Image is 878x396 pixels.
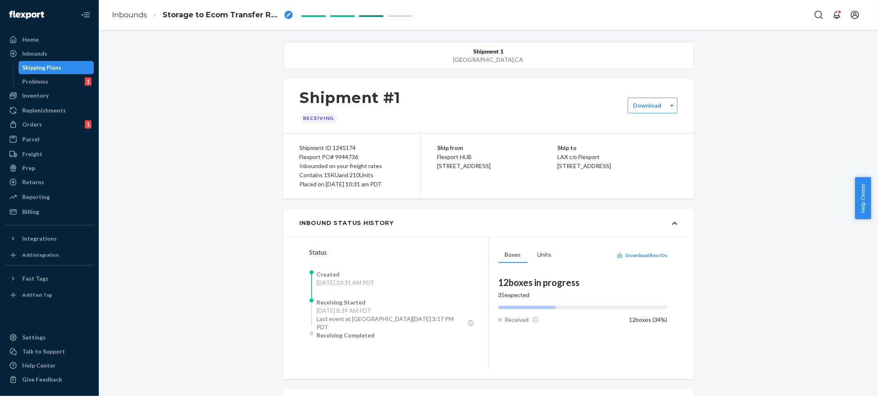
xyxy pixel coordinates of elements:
span: Flexport HUB [STREET_ADDRESS] [438,153,491,169]
div: Returns [22,178,44,186]
a: Replenishments [5,104,94,117]
div: 1 [85,120,91,129]
a: Prep [5,162,94,175]
div: Fast Tags [22,274,49,283]
button: Boxes [498,247,528,263]
div: Prep [22,164,35,172]
a: Freight [5,148,94,161]
button: Help Center [855,177,871,219]
button: Fast Tags [5,272,94,285]
div: Inventory [22,91,49,100]
div: Help Center [22,361,56,370]
span: Storage to Ecom Transfer RPFKOPSMFCL2P [163,10,281,21]
div: Placed on [DATE] 10:31 am PDT [300,180,404,189]
div: Integrations [22,234,57,243]
div: Inbounds [22,49,47,58]
button: Open Search Box [810,7,827,23]
button: Integrations [5,232,94,245]
div: Talk to Support [22,347,65,356]
div: Shipment ID 1245174 [300,143,404,152]
button: Close Navigation [77,7,94,23]
p: Ship from [438,143,558,152]
div: 12 boxes in progress [498,276,668,289]
a: Inventory [5,89,94,102]
a: Inbounds [112,10,147,19]
p: Ship to [557,143,678,152]
h1: Shipment #1 [300,89,401,106]
div: Give Feedback [22,375,62,384]
div: Add Integration [22,251,59,258]
div: 1 [85,77,91,86]
span: Created [317,271,340,278]
p: LAX c/o Flexport [557,152,678,162]
span: Receiving Started [317,299,366,306]
div: 35 expected [498,291,668,299]
a: Inbounds [5,47,94,60]
button: Shipment 1[GEOGRAPHIC_DATA],CA [283,42,694,69]
a: Help Center [5,359,94,372]
label: Download [633,101,661,110]
div: Inbound Status History [300,219,394,227]
div: Received [498,316,539,324]
a: Reporting [5,190,94,204]
div: Orders [22,120,42,129]
div: Billing [22,208,39,216]
a: Billing [5,205,94,218]
div: Inbounded on your freight rates [300,162,404,171]
a: Settings [5,331,94,344]
a: Add Integration [5,248,94,262]
div: Home [22,35,39,44]
button: Download Box IDs [617,252,668,259]
a: Add Fast Tag [5,288,94,302]
span: Shipment 1 [473,47,503,56]
span: Last event at [GEOGRAPHIC_DATA][DATE] 3:17 PM PDT [317,315,464,331]
a: Talk to Support [5,345,94,358]
a: Problems1 [19,75,94,88]
div: 12 boxes ( 34 %) [629,316,668,324]
a: Orders1 [5,118,94,131]
div: Problems [23,77,49,86]
a: Returns [5,176,94,189]
div: [DATE] 8:39 AM PDT [317,307,474,315]
button: Units [531,247,558,263]
span: [STREET_ADDRESS] [557,162,611,169]
div: [DATE] 10:31 AM PDT [317,279,375,287]
span: Receiving Completed [317,332,375,339]
div: Shipping Plans [23,63,62,72]
div: Add Fast Tag [22,291,52,298]
div: [GEOGRAPHIC_DATA] , CA [324,56,652,64]
button: Give Feedback [5,373,94,386]
button: Open notifications [829,7,845,23]
div: Replenishments [22,106,66,115]
div: Settings [22,333,46,342]
div: Parcel [22,135,40,143]
div: Status [310,247,488,257]
a: Shipping Plans [19,61,94,74]
div: Receiving [300,113,338,123]
button: Open account menu [847,7,863,23]
div: Flexport PO# 9944736 [300,152,404,162]
ol: breadcrumbs [105,3,299,27]
div: Reporting [22,193,50,201]
a: Home [5,33,94,46]
div: Contains 1 SKU and 210 Units [300,171,404,180]
img: Flexport logo [9,11,44,19]
a: Parcel [5,133,94,146]
div: Freight [22,150,42,158]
